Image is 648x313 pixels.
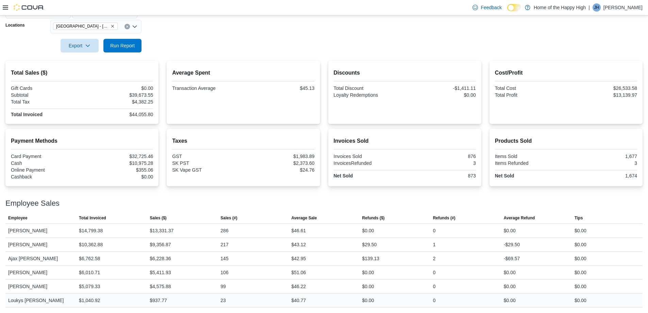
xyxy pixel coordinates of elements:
[495,154,565,159] div: Items Sold
[481,4,501,11] span: Feedback
[172,167,242,173] div: SK Vape GST
[5,199,60,207] h3: Employee Sales
[504,226,516,235] div: $0.00
[83,154,153,159] div: $32,725.46
[495,69,637,77] h2: Cost/Profit
[575,254,586,263] div: $0.00
[172,160,242,166] div: SK PST
[220,296,226,304] div: 23
[433,282,436,291] div: 0
[495,173,514,178] strong: Net Sold
[567,173,637,178] div: 1,674
[495,137,637,145] h2: Products Sold
[245,167,314,173] div: $24.76
[56,23,109,30] span: [GEOGRAPHIC_DATA] - [GEOGRAPHIC_DATA] - Fire & Flower
[567,92,637,98] div: $13,139.97
[334,154,403,159] div: Invoices Sold
[11,99,81,105] div: Total Tax
[534,3,586,12] p: Home of the Happy High
[504,296,516,304] div: $0.00
[406,92,476,98] div: $0.00
[150,296,167,304] div: $937.77
[220,254,228,263] div: 145
[575,240,586,249] div: $0.00
[150,215,166,221] span: Sales ($)
[83,92,153,98] div: $39,673.55
[334,69,476,77] h2: Discounts
[575,226,586,235] div: $0.00
[588,3,590,12] p: |
[291,268,306,277] div: $51.06
[334,85,403,91] div: Total Discount
[291,226,306,235] div: $46.61
[172,137,314,145] h2: Taxes
[83,112,153,117] div: $44,055.80
[362,282,374,291] div: $0.00
[245,160,314,166] div: $2,373.60
[575,268,586,277] div: $0.00
[172,85,242,91] div: Transaction Average
[567,160,637,166] div: 3
[79,268,100,277] div: $6,010.71
[567,154,637,159] div: 1,677
[362,215,385,221] span: Refunds ($)
[433,240,436,249] div: 1
[433,215,455,221] span: Refunds (#)
[334,92,403,98] div: Loyalty Redemptions
[362,268,374,277] div: $0.00
[172,69,314,77] h2: Average Spent
[362,296,374,304] div: $0.00
[291,296,306,304] div: $40.77
[150,254,171,263] div: $6,228.36
[103,39,142,52] button: Run Report
[150,226,173,235] div: $13,331.37
[83,85,153,91] div: $0.00
[83,167,153,173] div: $355.06
[83,160,153,166] div: $10,975.28
[150,282,171,291] div: $4,575.88
[594,3,599,12] span: JH
[245,154,314,159] div: $1,983.89
[433,268,436,277] div: 0
[11,112,43,117] strong: Total Invoiced
[504,240,520,249] div: -$29.50
[110,42,135,49] span: Run Report
[220,240,228,249] div: 217
[567,85,637,91] div: $26,533.58
[5,294,76,307] div: Loukys [PERSON_NAME]
[291,240,306,249] div: $43.12
[334,160,403,166] div: InvoicesRefunded
[79,215,106,221] span: Total Invoiced
[5,280,76,293] div: [PERSON_NAME]
[11,174,81,179] div: Cashback
[11,92,81,98] div: Subtotal
[11,137,153,145] h2: Payment Methods
[603,3,643,12] p: [PERSON_NAME]
[593,3,601,12] div: Joshua Hunt
[362,240,377,249] div: $29.50
[334,137,476,145] h2: Invoices Sold
[150,240,171,249] div: $9,356.87
[245,85,314,91] div: $45.13
[504,282,516,291] div: $0.00
[406,160,476,166] div: 3
[172,154,242,159] div: GST
[362,226,374,235] div: $0.00
[495,160,565,166] div: Items Refunded
[220,268,228,277] div: 106
[11,69,153,77] h2: Total Sales ($)
[5,224,76,237] div: [PERSON_NAME]
[291,215,317,221] span: Average Sale
[5,22,25,28] label: Locations
[79,282,100,291] div: $5,079.33
[11,154,81,159] div: Card Payment
[507,4,521,11] input: Dark Mode
[11,85,81,91] div: Gift Cards
[291,282,306,291] div: $46.22
[504,254,520,263] div: -$69.57
[79,254,100,263] div: $6,762.58
[79,240,103,249] div: $10,362.88
[79,226,103,235] div: $14,799.38
[291,254,306,263] div: $42.95
[220,226,228,235] div: 286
